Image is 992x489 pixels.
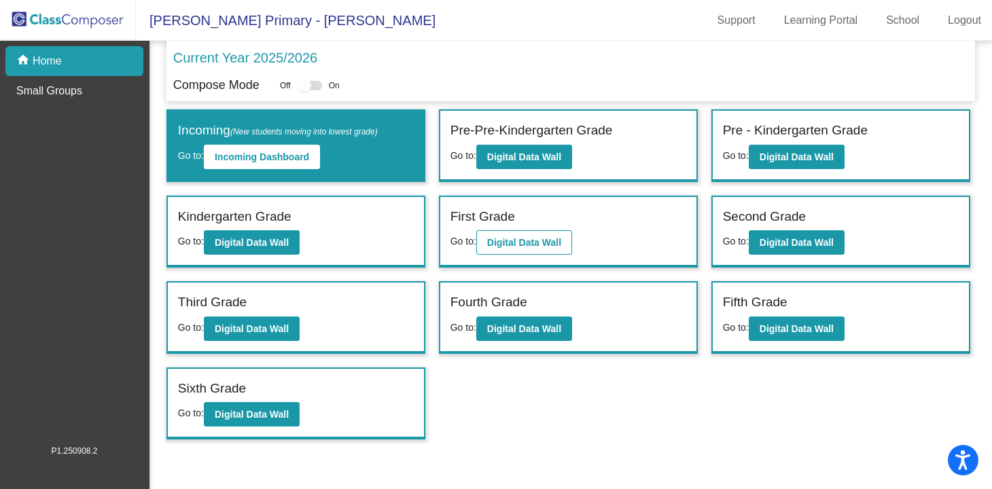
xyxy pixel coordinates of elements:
[723,150,749,161] span: Go to:
[136,10,436,31] span: [PERSON_NAME] Primary - [PERSON_NAME]
[204,145,320,169] button: Incoming Dashboard
[178,150,204,161] span: Go to:
[450,121,613,141] label: Pre-Pre-Kindergarten Grade
[230,127,378,137] span: (New students moving into lowest grade)
[204,316,300,341] button: Digital Data Wall
[476,316,572,341] button: Digital Data Wall
[16,83,82,99] p: Small Groups
[749,316,845,341] button: Digital Data Wall
[450,322,476,333] span: Go to:
[476,230,572,255] button: Digital Data Wall
[178,322,204,333] span: Go to:
[178,407,204,418] span: Go to:
[178,293,247,312] label: Third Grade
[723,121,868,141] label: Pre - Kindergarten Grade
[16,53,33,69] mat-icon: home
[215,237,289,248] b: Digital Data Wall
[773,10,869,31] a: Learning Portal
[723,322,749,333] span: Go to:
[723,236,749,247] span: Go to:
[178,121,378,141] label: Incoming
[487,237,561,248] b: Digital Data Wall
[215,151,309,162] b: Incoming Dashboard
[450,207,515,227] label: First Grade
[450,236,476,247] span: Go to:
[178,379,246,399] label: Sixth Grade
[707,10,766,31] a: Support
[450,150,476,161] span: Go to:
[760,151,834,162] b: Digital Data Wall
[215,323,289,334] b: Digital Data Wall
[33,53,62,69] p: Home
[450,293,527,312] label: Fourth Grade
[215,409,289,420] b: Digital Data Wall
[760,323,834,334] b: Digital Data Wall
[173,76,260,94] p: Compose Mode
[280,79,291,92] span: Off
[178,207,291,227] label: Kindergarten Grade
[749,230,845,255] button: Digital Data Wall
[749,145,845,169] button: Digital Data Wall
[178,236,204,247] span: Go to:
[329,79,340,92] span: On
[875,10,930,31] a: School
[487,151,561,162] b: Digital Data Wall
[173,48,317,68] p: Current Year 2025/2026
[487,323,561,334] b: Digital Data Wall
[723,293,787,312] label: Fifth Grade
[937,10,992,31] a: Logout
[204,230,300,255] button: Digital Data Wall
[204,402,300,427] button: Digital Data Wall
[723,207,807,227] label: Second Grade
[476,145,572,169] button: Digital Data Wall
[760,237,834,248] b: Digital Data Wall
